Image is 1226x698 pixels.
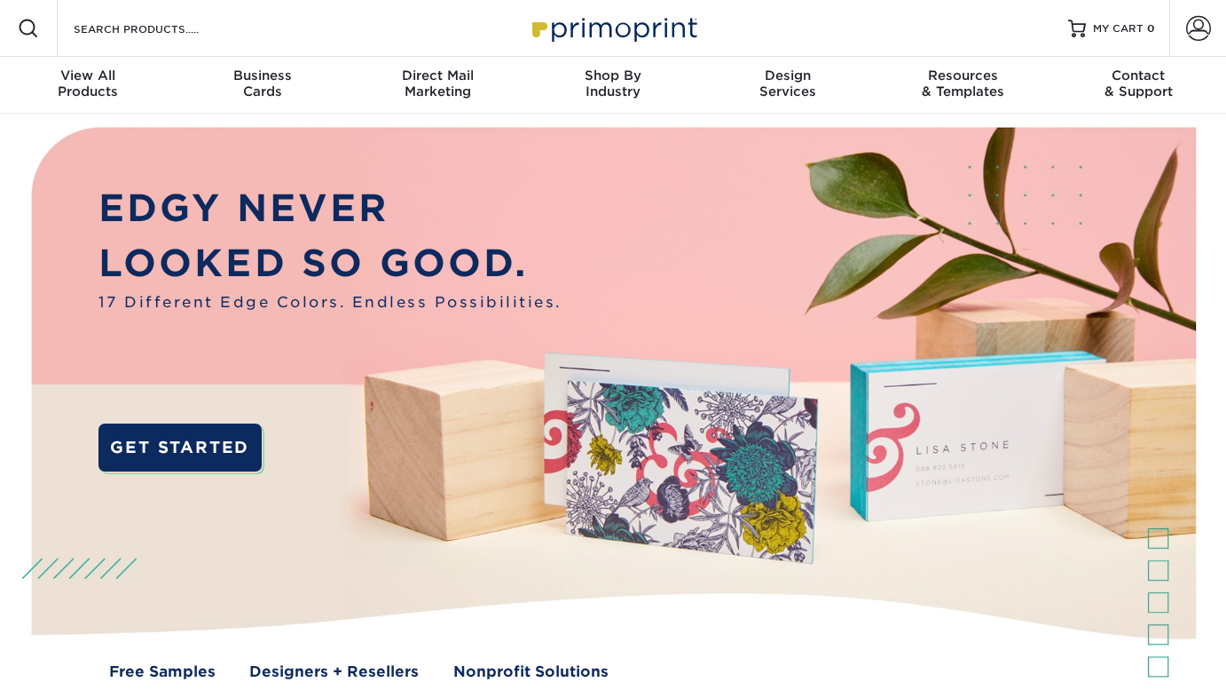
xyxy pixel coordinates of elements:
[701,57,876,114] a: DesignServices
[350,67,525,99] div: Marketing
[525,67,700,83] span: Shop By
[453,661,609,683] a: Nonprofit Solutions
[524,9,702,47] img: Primoprint
[98,180,562,235] p: EDGY NEVER
[175,57,350,114] a: BusinessCards
[109,661,216,683] a: Free Samples
[876,57,1050,114] a: Resources& Templates
[1051,67,1226,99] div: & Support
[876,67,1050,99] div: & Templates
[98,235,562,290] p: LOOKED SO GOOD.
[350,67,525,83] span: Direct Mail
[1051,57,1226,114] a: Contact& Support
[1093,21,1143,36] span: MY CART
[525,67,700,99] div: Industry
[701,67,876,83] span: Design
[876,67,1050,83] span: Resources
[175,67,350,99] div: Cards
[350,57,525,114] a: Direct MailMarketing
[98,424,262,472] a: GET STARTED
[98,291,562,313] span: 17 Different Edge Colors. Endless Possibilities.
[525,57,700,114] a: Shop ByIndustry
[249,661,419,683] a: Designers + Resellers
[1051,67,1226,83] span: Contact
[701,67,876,99] div: Services
[72,18,245,39] input: SEARCH PRODUCTS.....
[175,67,350,83] span: Business
[1147,22,1155,35] span: 0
